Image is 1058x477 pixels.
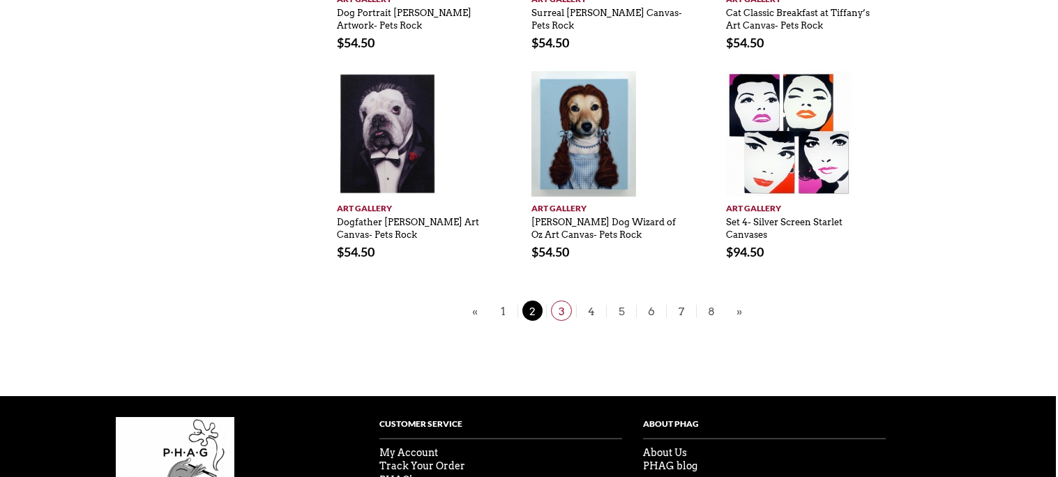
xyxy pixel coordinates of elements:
span: 5 [611,301,632,321]
span: 2 [522,301,543,321]
a: 8 [696,305,726,318]
span: 1 [492,301,513,321]
span: $ [337,244,344,259]
span: 8 [701,301,722,321]
span: $ [726,244,733,259]
a: « [469,303,481,320]
a: PHAG blog [643,460,697,471]
span: $ [726,35,733,50]
span: 6 [641,301,662,321]
a: Track Your Order [379,460,465,471]
bdi: 54.50 [531,35,569,50]
a: Art Gallery [726,197,877,215]
h4: Customer Service [379,417,622,439]
span: $ [337,35,344,50]
bdi: 94.50 [726,244,764,259]
a: Art Gallery [531,197,683,215]
a: Cat Classic Breakfast at Tiffany’s Art Canvas- Pets Rock [726,1,870,31]
a: Art Gallery [337,197,488,215]
a: Set 4- Silver Screen Starlet Canvases [726,210,842,241]
span: 4 [581,301,602,321]
a: 7 [666,305,696,318]
a: Dog Portrait [PERSON_NAME] Artwork- Pets Rock [337,1,471,31]
h4: About PHag [643,417,886,439]
span: 3 [551,301,572,321]
a: [PERSON_NAME] Dog Wizard of Oz Art Canvas- Pets Rock [531,210,676,241]
a: 1 [488,305,517,318]
bdi: 54.50 [337,35,375,50]
a: About Us [643,447,687,458]
a: Dogfather [PERSON_NAME] Art Canvas- Pets Rock [337,210,479,241]
span: $ [531,244,538,259]
a: Surreal [PERSON_NAME] Canvas- Pets Rock [531,1,682,31]
a: 6 [636,305,666,318]
a: My Account [379,447,438,458]
a: 4 [576,305,606,318]
a: » [733,303,746,320]
bdi: 54.50 [337,244,375,259]
bdi: 54.50 [531,244,569,259]
bdi: 54.50 [726,35,764,50]
span: $ [531,35,538,50]
span: 7 [671,301,692,321]
a: 3 [546,305,576,318]
a: 5 [606,305,636,318]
